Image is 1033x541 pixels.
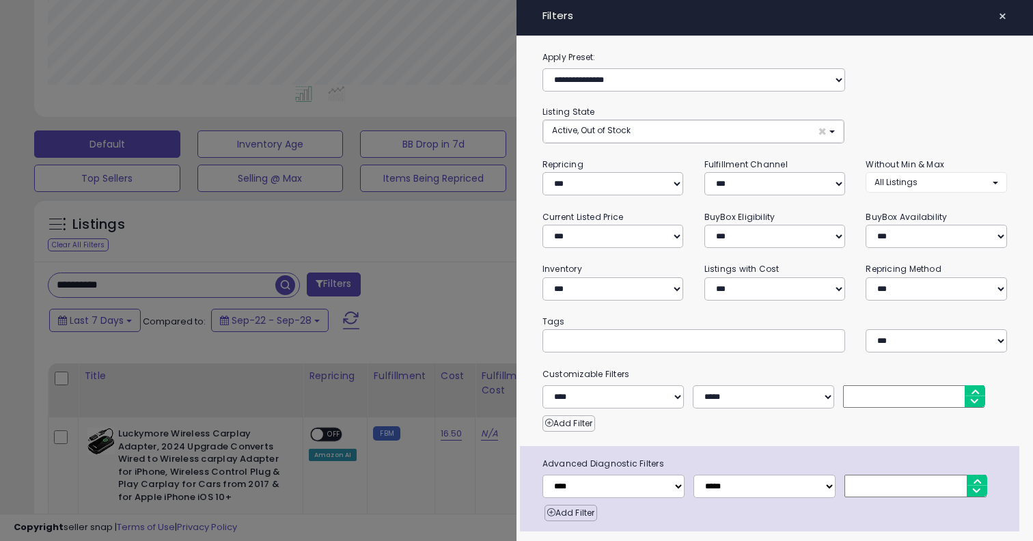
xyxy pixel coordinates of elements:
small: BuyBox Eligibility [704,211,775,223]
h4: Filters [542,10,1007,22]
span: All Listings [874,176,918,188]
span: Advanced Diagnostic Filters [532,456,1019,471]
span: × [998,7,1007,26]
button: All Listings [866,172,1007,192]
button: × [993,7,1013,26]
small: Fulfillment Channel [704,158,788,170]
small: Repricing Method [866,263,941,275]
label: Apply Preset: [532,50,1017,65]
small: Repricing [542,158,583,170]
small: Current Listed Price [542,211,623,223]
small: Listings with Cost [704,263,780,275]
small: Inventory [542,263,582,275]
button: Add Filter [545,505,597,521]
small: Customizable Filters [532,367,1017,382]
span: Active, Out of Stock [552,124,631,136]
small: Tags [532,314,1017,329]
button: Active, Out of Stock × [543,120,844,143]
small: Without Min & Max [866,158,944,170]
span: × [818,124,827,139]
small: Listing State [542,106,595,117]
button: Add Filter [542,415,595,432]
small: BuyBox Availability [866,211,947,223]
